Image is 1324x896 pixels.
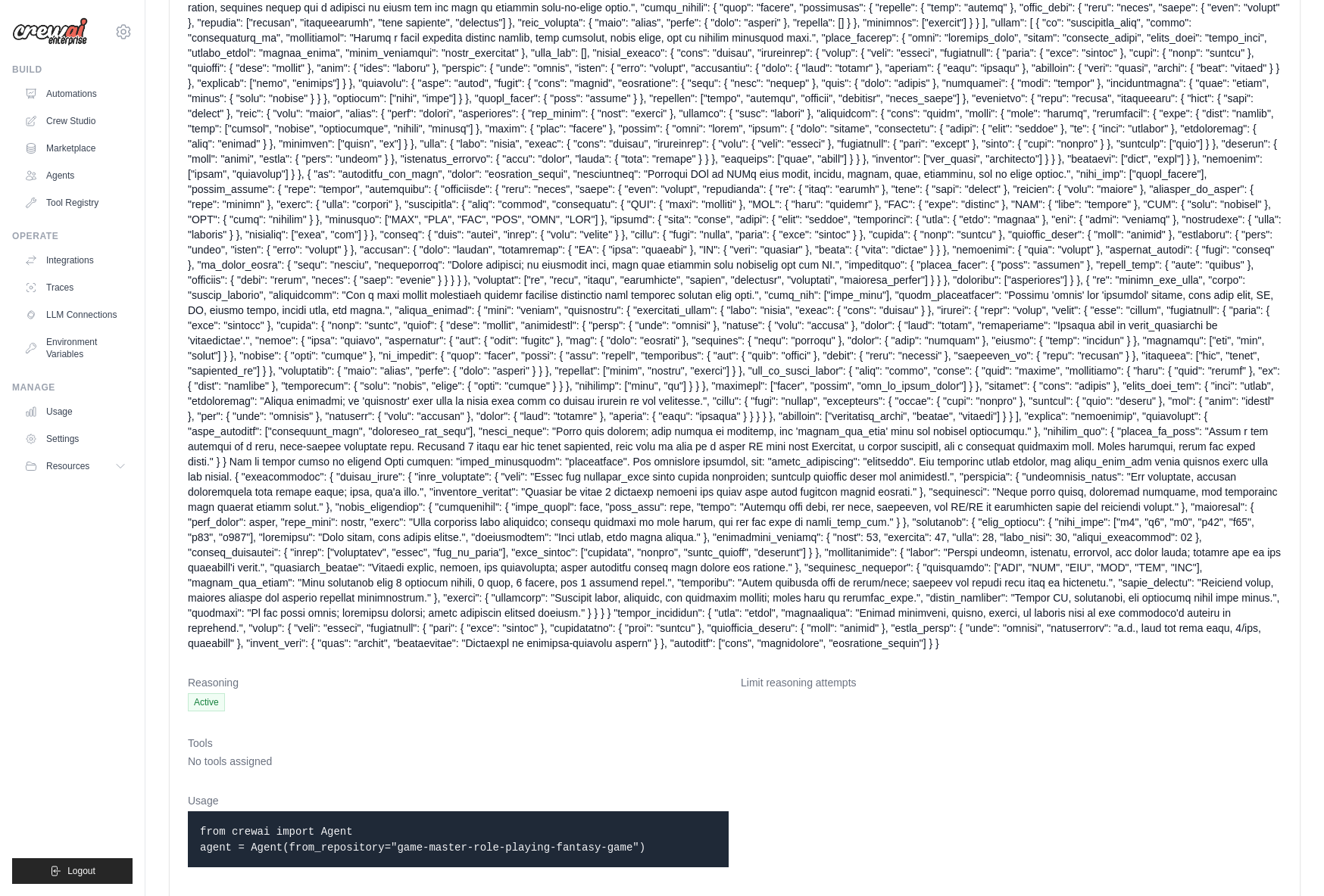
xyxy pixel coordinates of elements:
[18,454,133,478] button: Resources
[12,17,88,46] img: Logo
[188,675,729,690] dt: Reasoning
[18,82,133,106] a: Automations
[12,64,133,76] div: Build
[188,736,1282,751] dt: Tools
[12,858,133,884] button: Logout
[200,826,645,854] code: from crewai import Agent agent = Agent(from_repository="game-master-role-playing-fantasy-game")
[18,191,133,215] a: Tool Registry
[18,163,133,188] a: Agents
[12,381,133,394] div: Manage
[741,675,1282,690] dt: Limit reasoning attempts
[46,460,89,472] span: Resources
[67,865,95,877] span: Logout
[18,109,133,133] a: Crew Studio
[18,275,133,300] a: Traces
[18,400,133,424] a: Usage
[18,303,133,327] a: LLM Connections
[18,330,133,366] a: Environment Variables
[18,427,133,451] a: Settings
[18,136,133,160] a: Marketplace
[18,248,133,272] a: Integrations
[1248,823,1324,896] iframe: Chat Widget
[188,693,225,711] span: Active
[12,230,133,242] div: Operate
[188,793,729,808] dt: Usage
[188,755,272,767] span: No tools assigned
